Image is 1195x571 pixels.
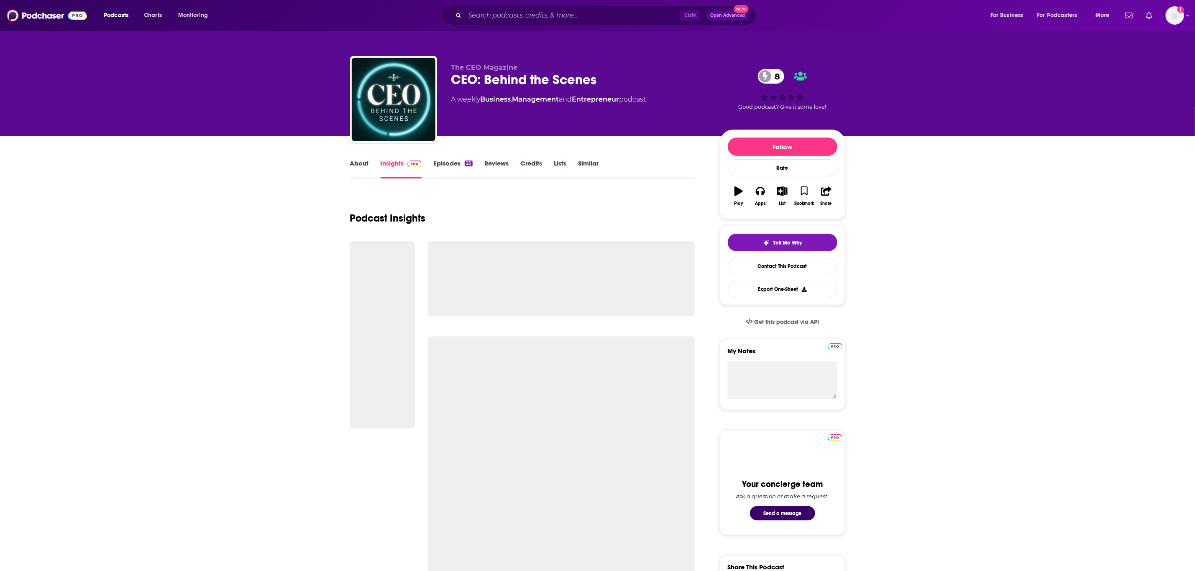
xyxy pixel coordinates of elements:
a: 8 [758,69,784,84]
a: Get this podcast via API [739,312,826,332]
button: tell me why sparkleTell Me Why [728,234,837,251]
span: Podcasts [104,10,128,21]
a: Contact This Podcast [728,258,837,274]
button: Send a message [750,506,815,520]
button: Bookmark [793,181,815,211]
span: 8 [766,69,784,84]
div: Ask a question or make a request. [736,493,829,500]
a: Show notifications dropdown [1143,8,1156,23]
img: Podchaser - Follow, Share and Rate Podcasts [7,8,87,23]
div: Play [734,201,743,206]
span: For Podcasters [1037,10,1077,21]
div: 25 [465,161,472,166]
button: open menu [1032,9,1090,22]
span: Ctrl K [681,10,700,21]
a: Pro website [828,342,842,350]
button: open menu [985,9,1034,22]
span: Charts [144,10,162,21]
span: , [511,95,512,103]
div: Your concierge team [742,479,823,489]
a: Pro website [828,433,842,441]
a: InsightsPodchaser Pro [381,159,422,178]
img: Podchaser Pro [828,434,842,441]
a: Credits [520,159,542,178]
button: open menu [1090,9,1120,22]
svg: Add a profile image [1177,6,1184,13]
a: Episodes25 [433,159,472,178]
div: 8Good podcast? Give it some love! [720,64,845,115]
span: New [734,5,749,13]
button: open menu [98,9,139,22]
span: Get this podcast via API [754,319,819,326]
div: Rate [728,159,837,176]
a: About [350,159,369,178]
img: User Profile [1166,6,1184,25]
span: Monitoring [178,10,208,21]
a: Reviews [484,159,509,178]
img: Podchaser Pro [407,161,422,167]
button: Apps [750,181,771,211]
span: and [559,95,572,103]
span: Good podcast? Give it some love! [739,104,827,110]
img: tell me why sparkle [763,240,770,246]
div: Bookmark [794,201,814,206]
button: Show profile menu [1166,6,1184,25]
div: Apps [755,201,766,206]
img: Podchaser Pro [828,343,842,350]
input: Search podcasts, credits, & more... [465,9,681,22]
button: Open AdvancedNew [707,10,749,20]
a: Management [512,95,559,103]
img: CEO: Behind the Scenes [352,58,435,141]
button: Export One-Sheet [728,281,837,297]
a: Similar [578,159,599,178]
div: Share [821,201,832,206]
a: Charts [138,9,167,22]
span: More [1095,10,1110,21]
button: List [771,181,793,211]
a: Show notifications dropdown [1122,8,1136,23]
h1: Podcast Insights [350,212,426,224]
span: Tell Me Why [773,240,802,246]
label: My Notes [728,347,837,362]
span: The CEO Magazine [451,64,518,71]
div: Search podcasts, credits, & more... [450,6,764,25]
button: open menu [172,9,219,22]
span: Logged in as AlkaNara [1166,6,1184,25]
button: Play [728,181,750,211]
button: Follow [728,138,837,156]
a: Lists [554,159,566,178]
div: A weekly podcast [451,94,646,105]
a: Business [481,95,511,103]
div: List [779,201,786,206]
span: For Business [990,10,1024,21]
a: Entrepreneur [572,95,619,103]
button: Share [815,181,837,211]
h3: Share This Podcast [728,563,785,571]
span: Open Advanced [711,13,745,18]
